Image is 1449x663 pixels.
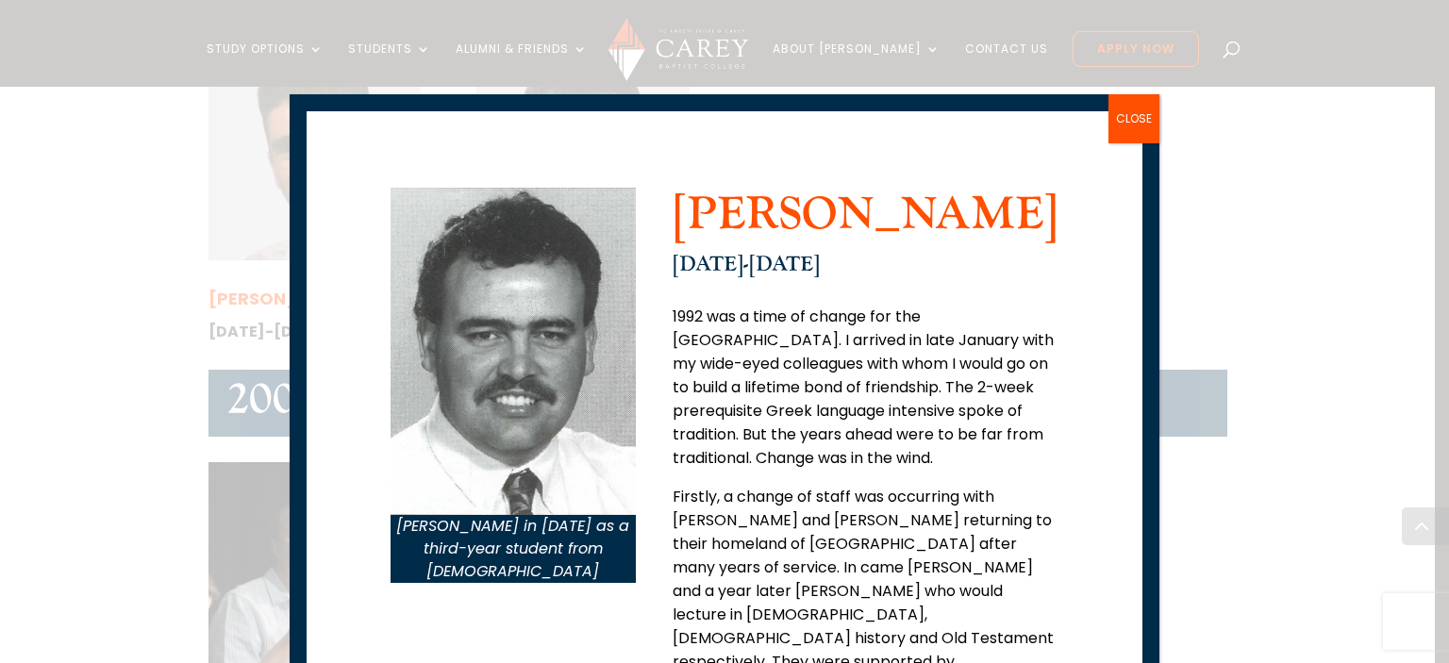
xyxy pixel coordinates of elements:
[391,515,636,583] p: [PERSON_NAME] in [DATE] as a third-year student from [DEMOGRAPHIC_DATA]
[673,188,1058,252] h2: [PERSON_NAME]
[673,252,1058,286] h4: [DATE]-[DATE]
[1108,94,1159,143] button: Close
[391,188,636,515] img: 1994_Craig Vernall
